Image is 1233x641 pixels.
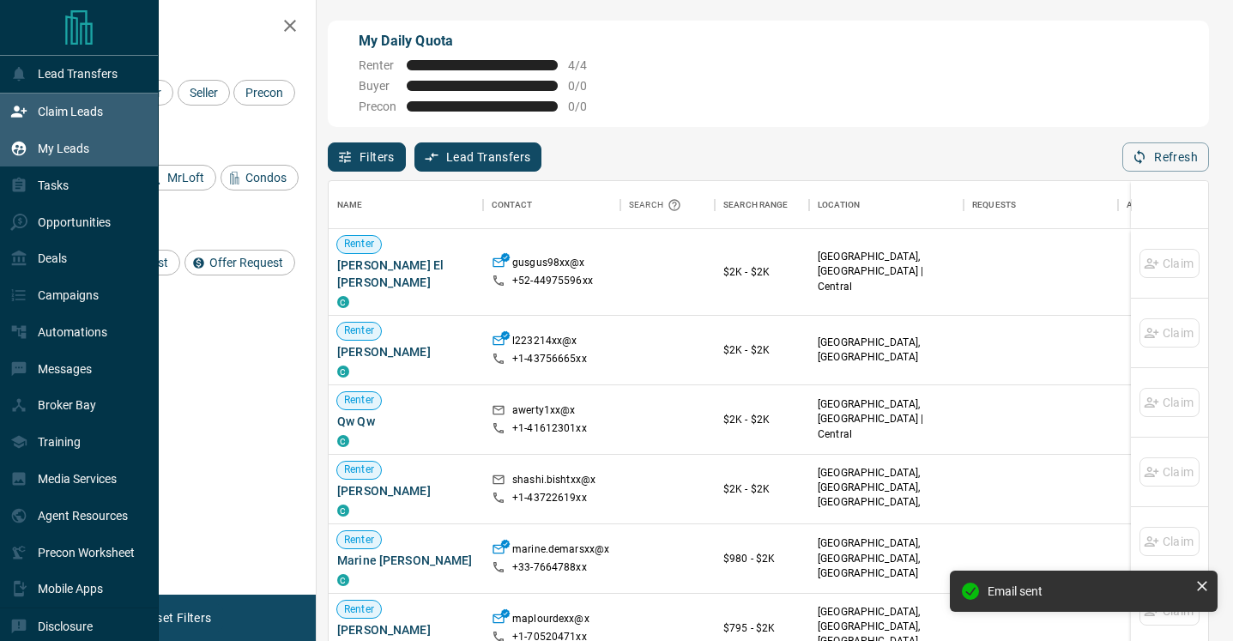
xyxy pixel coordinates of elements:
div: MrLoft [142,165,216,190]
span: Renter [337,533,381,547]
div: condos.ca [337,574,349,586]
p: $980 - $2K [723,551,801,566]
p: $2K - $2K [723,481,801,497]
div: condos.ca [337,505,349,517]
div: Location [809,181,964,229]
span: Precon [359,100,396,113]
button: Refresh [1122,142,1209,172]
div: condos.ca [337,366,349,378]
span: Renter [337,324,381,338]
span: 0 / 0 [568,79,606,93]
p: maplourdexx@x [512,612,589,630]
p: awerty1xx@x [512,403,575,421]
span: Seller [184,86,224,100]
div: Seller [178,80,230,106]
p: shashi.bishtxx@x [512,473,595,491]
div: Search [629,181,686,229]
span: Renter [337,237,381,251]
span: Precon [239,86,289,100]
span: Marine [PERSON_NAME] [337,552,474,569]
span: Renter [359,58,396,72]
span: [PERSON_NAME] El [PERSON_NAME] [337,257,474,291]
div: Email sent [988,584,1188,598]
span: Renter [337,602,381,617]
p: $795 - $2K [723,620,801,636]
div: Contact [483,181,620,229]
div: Search Range [715,181,809,229]
p: $2K - $2K [723,342,801,358]
p: l223214xx@x [512,334,577,352]
div: Name [329,181,483,229]
span: [PERSON_NAME] [337,621,474,638]
p: +1- 43722619xx [512,491,587,505]
p: [GEOGRAPHIC_DATA], [GEOGRAPHIC_DATA] | Central [818,397,955,441]
h2: Filters [55,17,299,38]
p: marine.demarsxx@x [512,542,609,560]
span: MrLoft [161,171,210,184]
div: Location [818,181,860,229]
span: 0 / 0 [568,100,606,113]
p: gusgus98xx@x [512,256,585,274]
span: Renter [337,463,381,477]
div: Condos [221,165,299,190]
button: Filters [328,142,406,172]
div: Search Range [723,181,789,229]
p: [GEOGRAPHIC_DATA], [GEOGRAPHIC_DATA] | Central [818,250,955,293]
span: Buyer [359,79,396,93]
div: Requests [972,181,1016,229]
span: Renter [337,393,381,408]
span: Offer Request [203,256,289,269]
p: [GEOGRAPHIC_DATA], [GEOGRAPHIC_DATA], [GEOGRAPHIC_DATA] [818,536,955,580]
button: Reset Filters [130,603,222,632]
span: Qw Qw [337,413,474,430]
p: +1- 41612301xx [512,421,587,436]
div: Contact [492,181,532,229]
p: +52- 44975596xx [512,274,593,288]
div: Requests [964,181,1118,229]
p: [GEOGRAPHIC_DATA], [GEOGRAPHIC_DATA] [818,336,955,365]
p: [GEOGRAPHIC_DATA], [GEOGRAPHIC_DATA], [GEOGRAPHIC_DATA], [GEOGRAPHIC_DATA] | [GEOGRAPHIC_DATA] [818,466,955,540]
span: 4 / 4 [568,58,606,72]
p: +1- 43756665xx [512,352,587,366]
p: $2K - $2K [723,412,801,427]
div: Name [337,181,363,229]
span: Condos [239,171,293,184]
div: Precon [233,80,295,106]
p: +33- 7664788xx [512,560,587,575]
div: condos.ca [337,296,349,308]
div: condos.ca [337,435,349,447]
div: Offer Request [184,250,295,275]
span: [PERSON_NAME] [337,343,474,360]
p: $2K - $2K [723,264,801,280]
p: My Daily Quota [359,31,606,51]
span: [PERSON_NAME] [337,482,474,499]
button: Lead Transfers [414,142,542,172]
